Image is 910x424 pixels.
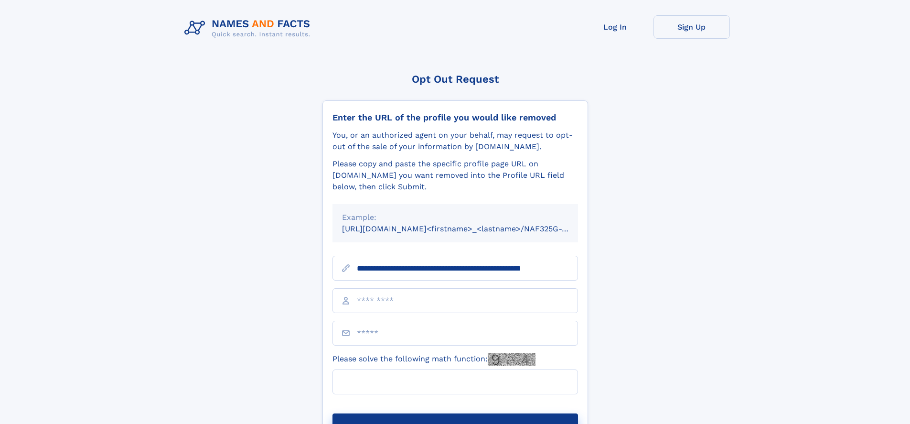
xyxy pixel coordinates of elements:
label: Please solve the following math function: [332,353,535,366]
a: Sign Up [653,15,730,39]
div: Please copy and paste the specific profile page URL on [DOMAIN_NAME] you want removed into the Pr... [332,158,578,193]
small: [URL][DOMAIN_NAME]<firstname>_<lastname>/NAF325G-xxxxxxxx [342,224,596,233]
div: You, or an authorized agent on your behalf, may request to opt-out of the sale of your informatio... [332,130,578,152]
div: Enter the URL of the profile you would like removed [332,112,578,123]
div: Example: [342,212,568,223]
img: Logo Names and Facts [181,15,318,41]
a: Log In [577,15,653,39]
div: Opt Out Request [322,73,588,85]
